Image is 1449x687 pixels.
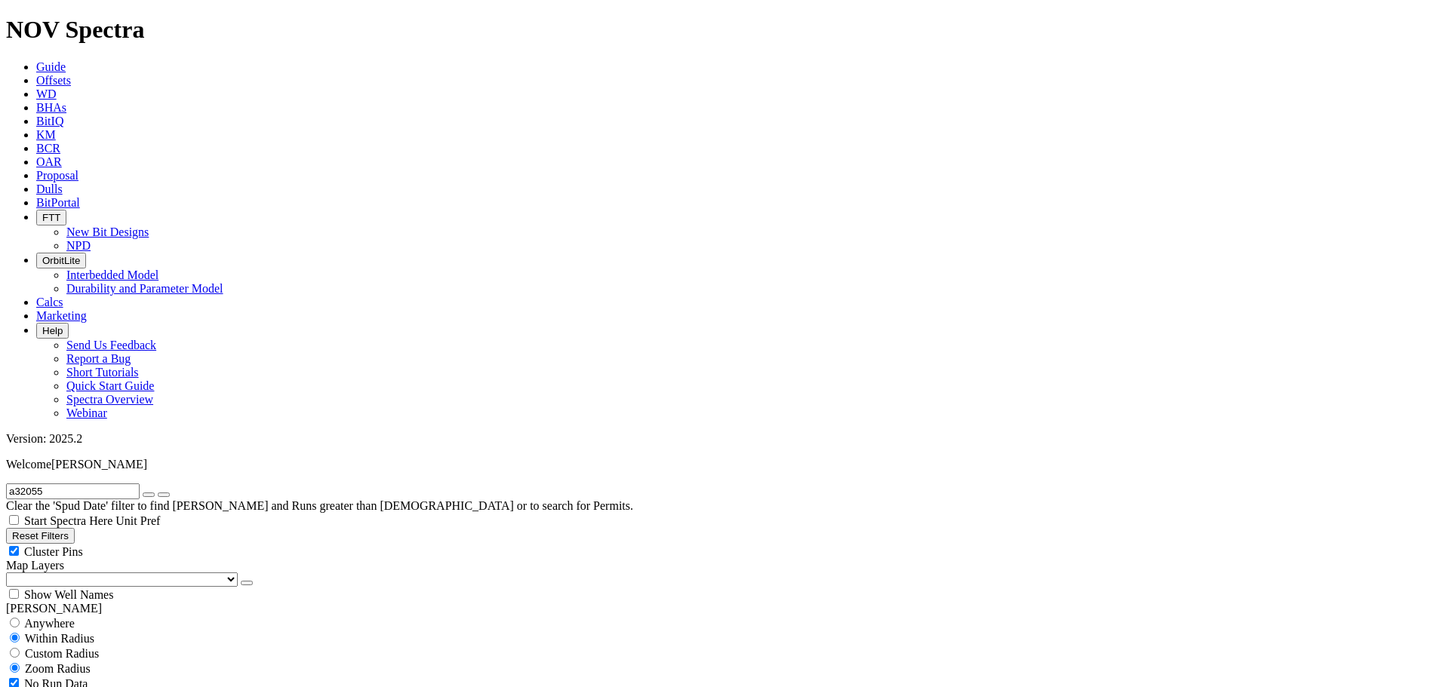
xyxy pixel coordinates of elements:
[66,352,131,365] a: Report a Bug
[24,617,75,630] span: Anywhere
[24,588,113,601] span: Show Well Names
[6,16,1443,44] h1: NOV Spectra
[6,499,633,512] span: Clear the 'Spud Date' filter to find [PERSON_NAME] and Runs greater than [DEMOGRAPHIC_DATA] or to...
[36,87,57,100] a: WD
[36,142,60,155] a: BCR
[36,128,56,141] a: KM
[25,662,91,675] span: Zoom Radius
[6,483,140,499] input: Search
[36,155,62,168] a: OAR
[36,182,63,195] a: Dulls
[36,253,86,268] button: OrbitLite
[66,239,91,252] a: NPD
[66,268,158,281] a: Interbedded Model
[36,115,63,127] a: BitIQ
[36,309,87,322] a: Marketing
[36,296,63,308] a: Calcs
[66,379,154,392] a: Quick Start Guide
[24,514,112,527] span: Start Spectra Here
[42,212,60,223] span: FTT
[36,60,66,73] a: Guide
[25,632,94,645] span: Within Radius
[6,432,1443,446] div: Version: 2025.2
[6,559,64,572] span: Map Layers
[24,545,83,558] span: Cluster Pins
[66,406,107,419] a: Webinar
[36,74,71,87] a: Offsets
[66,393,153,406] a: Spectra Overview
[6,602,1443,615] div: [PERSON_NAME]
[42,325,63,336] span: Help
[36,169,78,182] a: Proposal
[6,458,1443,471] p: Welcome
[6,528,75,544] button: Reset Filters
[36,196,80,209] a: BitPortal
[9,515,19,525] input: Start Spectra Here
[66,225,149,238] a: New Bit Designs
[51,458,147,471] span: [PERSON_NAME]
[25,647,99,660] span: Custom Radius
[36,323,69,339] button: Help
[66,339,156,351] a: Send Us Feedback
[115,514,160,527] span: Unit Pref
[66,282,223,295] a: Durability and Parameter Model
[36,101,66,114] a: BHAs
[66,366,139,379] a: Short Tutorials
[36,210,66,225] button: FTT
[42,255,80,266] span: OrbitLite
